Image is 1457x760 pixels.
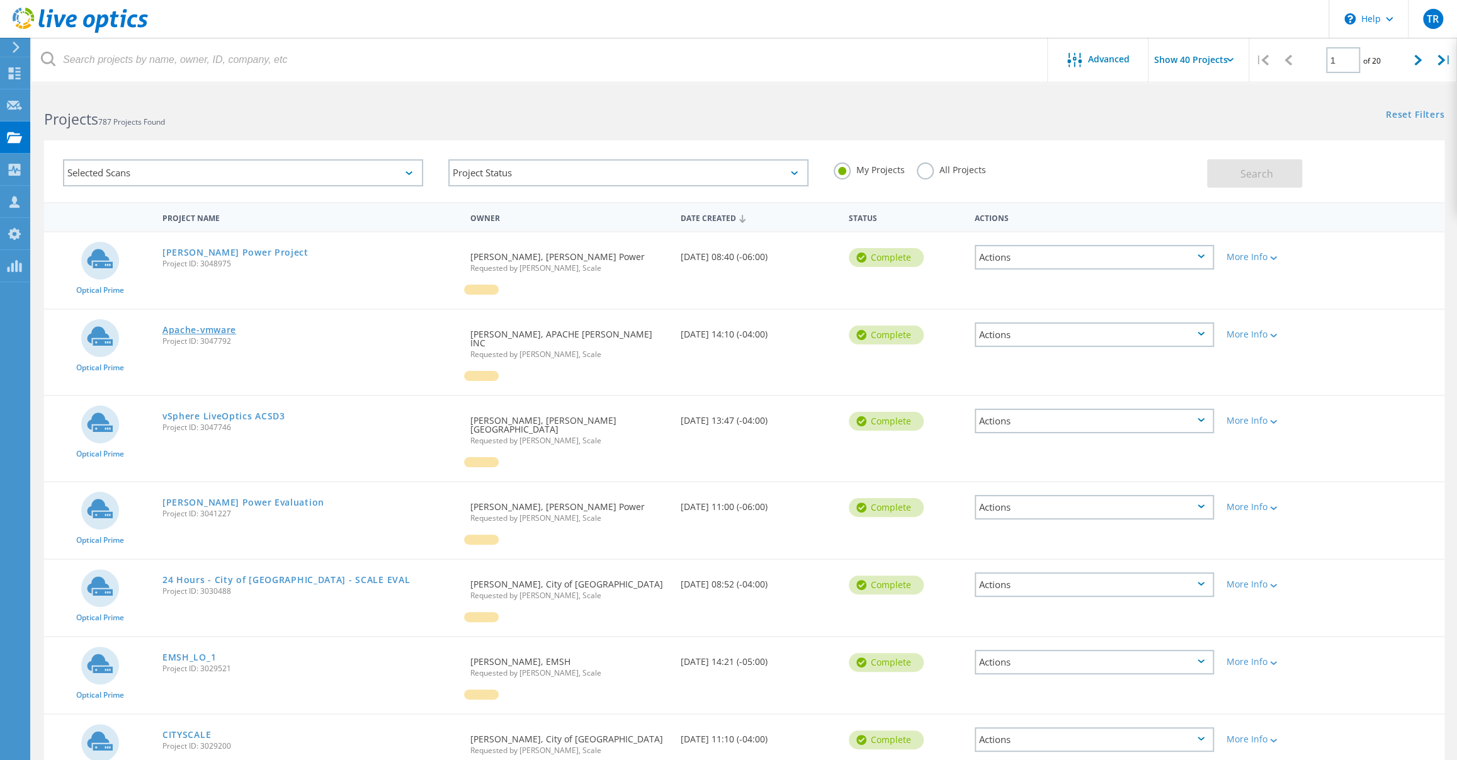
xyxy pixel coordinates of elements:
[76,450,124,458] span: Optical Prime
[674,560,842,601] div: [DATE] 08:52 (-04:00)
[834,162,904,174] label: My Projects
[162,576,410,584] a: 24 Hours - City of [GEOGRAPHIC_DATA] - SCALE EVAL
[1431,38,1457,82] div: |
[674,396,842,438] div: [DATE] 13:47 (-04:00)
[76,691,124,699] span: Optical Prime
[76,364,124,371] span: Optical Prime
[849,498,924,517] div: Complete
[975,409,1214,433] div: Actions
[1249,38,1275,82] div: |
[849,412,924,431] div: Complete
[1227,252,1326,261] div: More Info
[76,286,124,294] span: Optical Prime
[1227,580,1326,589] div: More Info
[464,396,674,457] div: [PERSON_NAME], [PERSON_NAME][GEOGRAPHIC_DATA]
[849,653,924,672] div: Complete
[464,205,674,229] div: Owner
[162,248,309,257] a: [PERSON_NAME] Power Project
[31,38,1048,82] input: Search projects by name, owner, ID, company, etc
[849,576,924,594] div: Complete
[674,637,842,679] div: [DATE] 14:21 (-05:00)
[1088,55,1130,64] span: Advanced
[470,351,668,358] span: Requested by [PERSON_NAME], Scale
[470,514,668,522] span: Requested by [PERSON_NAME], Scale
[975,245,1214,269] div: Actions
[63,159,423,186] div: Selected Scans
[162,260,458,268] span: Project ID: 3048975
[162,587,458,595] span: Project ID: 3030488
[1344,13,1356,25] svg: \n
[464,637,674,689] div: [PERSON_NAME], EMSH
[156,205,464,229] div: Project Name
[1227,657,1326,666] div: More Info
[464,560,674,612] div: [PERSON_NAME], City of [GEOGRAPHIC_DATA]
[1207,159,1302,188] button: Search
[470,669,668,677] span: Requested by [PERSON_NAME], Scale
[1227,735,1326,744] div: More Info
[1240,167,1273,181] span: Search
[13,26,148,35] a: Live Optics Dashboard
[975,727,1214,752] div: Actions
[162,326,236,334] a: Apache-vmware
[448,159,808,186] div: Project Status
[76,536,124,544] span: Optical Prime
[464,310,674,371] div: [PERSON_NAME], APACHE [PERSON_NAME] INC
[162,424,458,431] span: Project ID: 3047746
[162,742,458,750] span: Project ID: 3029200
[1227,502,1326,511] div: More Info
[464,232,674,285] div: [PERSON_NAME], [PERSON_NAME] Power
[162,337,458,345] span: Project ID: 3047792
[975,322,1214,347] div: Actions
[76,614,124,621] span: Optical Prime
[470,747,668,754] span: Requested by [PERSON_NAME], Scale
[674,205,842,229] div: Date Created
[162,498,324,507] a: [PERSON_NAME] Power Evaluation
[1363,55,1381,66] span: of 20
[162,653,216,662] a: EMSH_LO_1
[470,264,668,272] span: Requested by [PERSON_NAME], Scale
[674,310,842,351] div: [DATE] 14:10 (-04:00)
[1227,330,1326,339] div: More Info
[1227,416,1326,425] div: More Info
[849,730,924,749] div: Complete
[674,715,842,756] div: [DATE] 11:10 (-04:00)
[470,437,668,445] span: Requested by [PERSON_NAME], Scale
[975,495,1214,519] div: Actions
[98,116,165,127] span: 787 Projects Found
[470,592,668,599] span: Requested by [PERSON_NAME], Scale
[162,510,458,518] span: Project ID: 3041227
[1386,110,1444,121] a: Reset Filters
[162,665,458,672] span: Project ID: 3029521
[674,232,842,274] div: [DATE] 08:40 (-06:00)
[44,109,98,129] b: Projects
[842,205,968,229] div: Status
[849,326,924,344] div: Complete
[975,650,1214,674] div: Actions
[674,482,842,524] div: [DATE] 11:00 (-06:00)
[968,205,1220,229] div: Actions
[849,248,924,267] div: Complete
[1427,14,1439,24] span: TR
[975,572,1214,597] div: Actions
[162,412,285,421] a: vSphere LiveOptics ACSD3
[464,482,674,535] div: [PERSON_NAME], [PERSON_NAME] Power
[162,730,211,739] a: CITYSCALE
[917,162,985,174] label: All Projects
